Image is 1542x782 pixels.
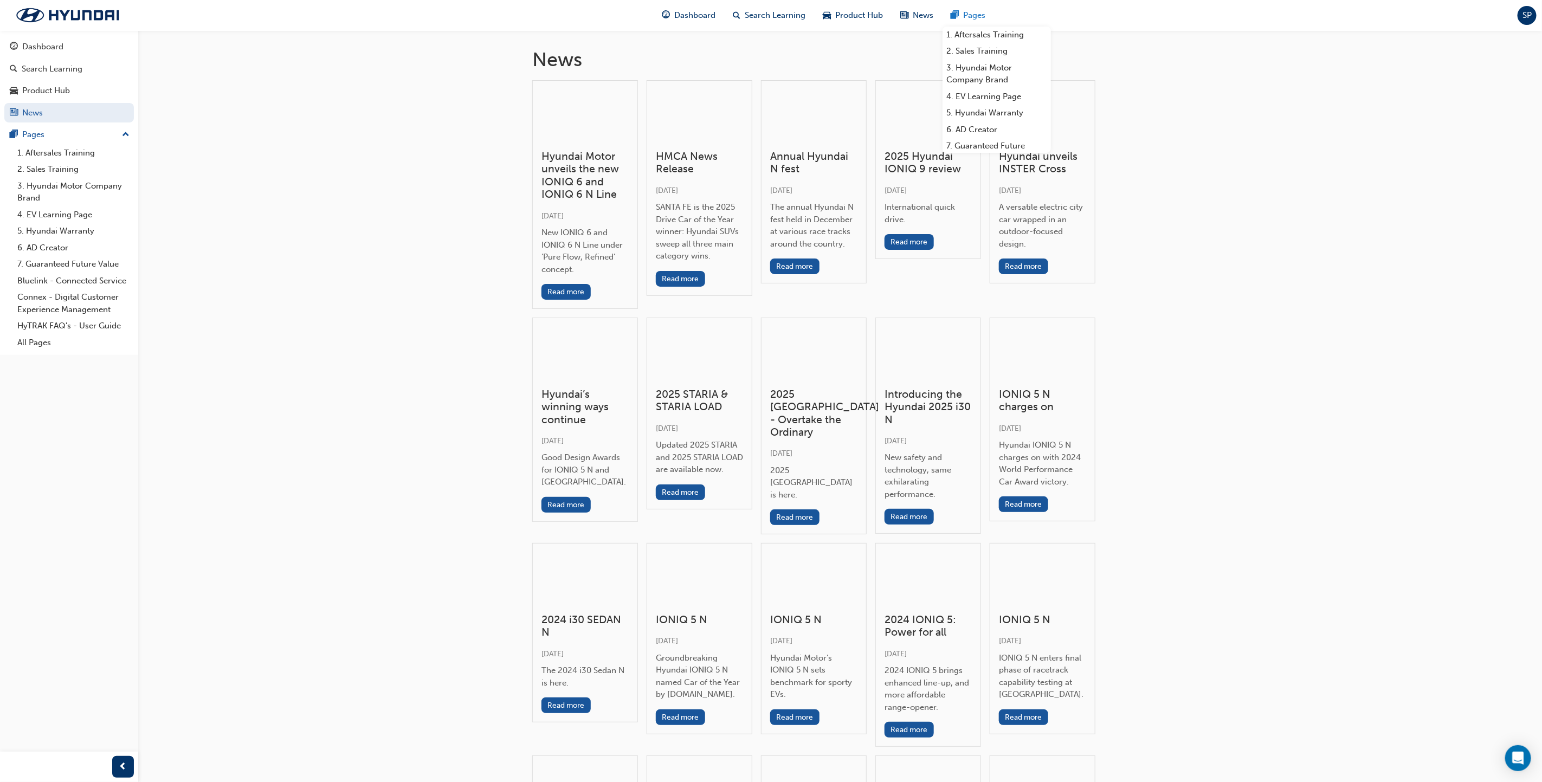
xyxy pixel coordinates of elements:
button: Read more [999,496,1048,512]
a: 2. Sales Training [13,161,134,178]
div: Pages [22,128,44,141]
div: Search Learning [22,63,82,75]
span: Pages [964,9,986,22]
h3: IONIQ 5 N [656,613,743,626]
a: Connex - Digital Customer Experience Management [13,289,134,318]
a: Annual Hyundai N fest[DATE]The annual Hyundai N fest held in December at various race tracks arou... [761,80,867,284]
div: Dashboard [22,41,63,53]
a: Search Learning [4,59,134,79]
a: 3. Hyundai Motor Company Brand [943,60,1051,88]
a: All Pages [13,334,134,351]
button: Read more [541,284,591,300]
h3: 2024 IONIQ 5: Power for all [885,613,972,639]
a: 5. Hyundai Warranty [13,223,134,240]
a: 5. Hyundai Warranty [943,105,1051,121]
span: [DATE] [999,636,1021,645]
a: 6. AD Creator [13,240,134,256]
span: Dashboard [675,9,716,22]
a: 7. Guaranteed Future Value [943,138,1051,166]
a: Product Hub [4,81,134,101]
button: Read more [885,234,934,250]
span: [DATE] [885,186,907,195]
button: Read more [541,697,591,713]
a: Bluelink - Connected Service [13,273,134,289]
div: New safety and technology, same exhilarating performance. [885,451,972,500]
a: 2024 i30 SEDAN N[DATE]The 2024 i30 Sedan N is here.Read more [532,543,638,722]
a: 4. EV Learning Page [13,206,134,223]
h3: Hyundai’s winning ways continue [541,388,629,426]
a: Hyundai’s winning ways continue[DATE]Good Design Awards for IONIQ 5 N and [GEOGRAPHIC_DATA].Read ... [532,318,638,522]
button: Read more [770,258,820,274]
span: news-icon [10,108,18,118]
div: The annual Hyundai N fest held in December at various race tracks around the country. [770,201,857,250]
button: SP [1518,6,1537,25]
a: Hyundai Motor unveils the new IONIQ 6 and IONIQ 6 N Line[DATE]New IONIQ 6 and IONIQ 6 N Line unde... [532,80,638,309]
span: pages-icon [10,130,18,140]
span: search-icon [10,64,17,74]
div: Open Intercom Messenger [1505,745,1531,771]
span: prev-icon [119,760,127,774]
span: news-icon [901,9,909,22]
button: DashboardSearch LearningProduct HubNews [4,35,134,125]
h3: 2024 i30 SEDAN N [541,613,629,639]
div: Hyundai IONIQ 5 N charges on with 2024 World Performance Car Award victory. [999,439,1086,488]
a: 1. Aftersales Training [943,27,1051,43]
a: 2025 STARIA & STARIA LOAD[DATE]Updated 2025 STARIA and 2025 STARIA LOAD are available now.Read more [647,318,752,509]
h3: 2025 Hyundai IONIQ 9 review [885,150,972,176]
a: IONIQ 5 N[DATE]Groundbreaking Hyundai IONIQ 5 N named Car of the Year by [DOMAIN_NAME].Read more [647,543,752,734]
a: 3. Hyundai Motor Company Brand [13,178,134,206]
span: [DATE] [885,649,907,658]
button: Read more [885,722,934,738]
button: Read more [541,497,591,513]
a: search-iconSearch Learning [725,4,815,27]
span: [DATE] [541,211,564,221]
span: up-icon [122,128,130,142]
a: 2024 IONIQ 5: Power for all[DATE]2024 IONIQ 5 brings enhanced line-up, and more affordable range-... [875,543,981,747]
span: [DATE] [541,436,564,445]
div: Good Design Awards for IONIQ 5 N and [GEOGRAPHIC_DATA]. [541,451,629,488]
div: A versatile electric city car wrapped in an outdoor-focused design. [999,201,1086,250]
div: 2024 IONIQ 5 brings enhanced line-up, and more affordable range-opener. [885,664,972,713]
span: [DATE] [885,436,907,445]
h3: IONIQ 5 N [999,613,1086,626]
div: 2025 [GEOGRAPHIC_DATA] is here. [770,464,857,501]
span: guage-icon [10,42,18,52]
div: Groundbreaking Hyundai IONIQ 5 N named Car of the Year by [DOMAIN_NAME]. [656,652,743,701]
span: Product Hub [836,9,883,22]
span: [DATE] [770,636,792,645]
a: news-iconNews [892,4,943,27]
button: Pages [4,125,134,145]
button: Read more [770,509,820,525]
a: 2. Sales Training [943,43,1051,60]
h3: 2025 STARIA & STARIA LOAD [656,388,743,413]
a: 1. Aftersales Training [13,145,134,161]
button: Read more [656,271,705,287]
a: HMCA News Release[DATE]SANTA FE is the 2025 Drive Car of the Year winner: Hyundai SUVs sweep all ... [647,80,752,296]
img: Trak [5,4,130,27]
span: [DATE] [656,424,678,433]
a: Introducing the Hyundai 2025 i30 N[DATE]New safety and technology, same exhilarating performance.... [875,318,981,534]
h3: HMCA News Release [656,150,743,176]
button: Read more [656,484,705,500]
h3: Hyundai Motor unveils the new IONIQ 6 and IONIQ 6 N Line [541,150,629,201]
h3: Introducing the Hyundai 2025 i30 N [885,388,972,426]
button: Read more [770,709,820,725]
div: Hyundai Motor’s IONIQ 5 N sets benchmark for sporty EVs. [770,652,857,701]
h3: IONIQ 5 N charges on [999,388,1086,413]
h3: 2025 [GEOGRAPHIC_DATA] - Overtake the Ordinary [770,388,857,439]
span: [DATE] [770,449,792,458]
span: [DATE] [656,186,678,195]
span: car-icon [10,86,18,96]
span: Search Learning [745,9,806,22]
span: [DATE] [656,636,678,645]
span: News [913,9,934,22]
span: [DATE] [999,186,1021,195]
span: search-icon [733,9,741,22]
div: International quick drive. [885,201,972,225]
span: [DATE] [770,186,792,195]
button: Read more [885,509,934,525]
h1: News [532,48,1148,72]
span: [DATE] [999,424,1021,433]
